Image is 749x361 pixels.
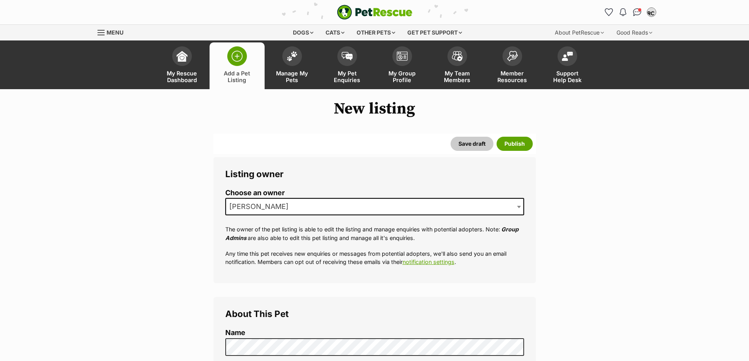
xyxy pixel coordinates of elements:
button: Save draft [451,137,493,151]
a: My Team Members [430,42,485,89]
label: Choose an owner [225,189,524,197]
div: Cats [320,25,350,40]
a: My Pet Enquiries [320,42,375,89]
div: Other pets [351,25,401,40]
a: My Rescue Dashboard [155,42,210,89]
img: add-pet-listing-icon-0afa8454b4691262ce3f59096e99ab1cd57d4a30225e0717b998d2c9b9846f56.svg [232,51,243,62]
span: My Rescue Dashboard [164,70,200,83]
span: Listing owner [225,169,283,179]
img: notifications-46538b983faf8c2785f20acdc204bb7945ddae34d4c08c2a6579f10ce5e182be.svg [620,8,626,16]
span: Menu [107,29,123,36]
div: About PetRescue [549,25,609,40]
button: My account [645,6,658,18]
div: Dogs [287,25,319,40]
button: Publish [497,137,533,151]
span: Add a Pet Listing [219,70,255,83]
a: My Group Profile [375,42,430,89]
div: Get pet support [402,25,467,40]
img: manage-my-pets-icon-02211641906a0b7f246fdf0571729dbe1e7629f14944591b6c1af311fb30b64b.svg [287,51,298,61]
span: My Pet Enquiries [329,70,365,83]
span: About This Pet [225,308,289,319]
label: Name [225,329,524,337]
a: Support Help Desk [540,42,595,89]
span: Megan Gibbs [226,201,296,212]
span: Support Help Desk [550,70,585,83]
p: The owner of the pet listing is able to edit the listing and manage enquiries with potential adop... [225,225,524,242]
span: Megan Gibbs [225,198,524,215]
a: Add a Pet Listing [210,42,265,89]
p: Any time this pet receives new enquiries or messages from potential adopters, we'll also send you... [225,249,524,266]
img: pet-enquiries-icon-7e3ad2cf08bfb03b45e93fb7055b45f3efa6380592205ae92323e6603595dc1f.svg [342,52,353,60]
button: Notifications [617,6,629,18]
img: Megan Gibbs profile pic [648,8,655,16]
img: chat-41dd97257d64d25036548639549fe6c8038ab92f7586957e7f3b1b290dea8141.svg [633,8,641,16]
img: member-resources-icon-8e73f808a243e03378d46382f2149f9095a855e16c252ad45f914b54edf8863c.svg [507,51,518,61]
a: notification settings [403,258,455,265]
a: Manage My Pets [265,42,320,89]
ul: Account quick links [603,6,658,18]
span: Member Resources [495,70,530,83]
img: logo-e224e6f780fb5917bec1dbf3a21bbac754714ae5b6737aabdf751b685950b380.svg [337,5,412,20]
img: group-profile-icon-3fa3cf56718a62981997c0bc7e787c4b2cf8bcc04b72c1350f741eb67cf2f40e.svg [397,51,408,61]
a: Menu [98,25,129,39]
div: Good Reads [611,25,658,40]
img: help-desk-icon-fdf02630f3aa405de69fd3d07c3f3aa587a6932b1a1747fa1d2bba05be0121f9.svg [562,51,573,61]
a: PetRescue [337,5,412,20]
a: Member Resources [485,42,540,89]
span: My Group Profile [385,70,420,83]
img: dashboard-icon-eb2f2d2d3e046f16d808141f083e7271f6b2e854fb5c12c21221c1fb7104beca.svg [177,51,188,62]
span: My Team Members [440,70,475,83]
a: Conversations [631,6,644,18]
img: team-members-icon-5396bd8760b3fe7c0b43da4ab00e1e3bb1a5d9ba89233759b79545d2d3fc5d0d.svg [452,51,463,61]
em: Group Admins [225,226,519,241]
a: Favourites [603,6,615,18]
span: Manage My Pets [274,70,310,83]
